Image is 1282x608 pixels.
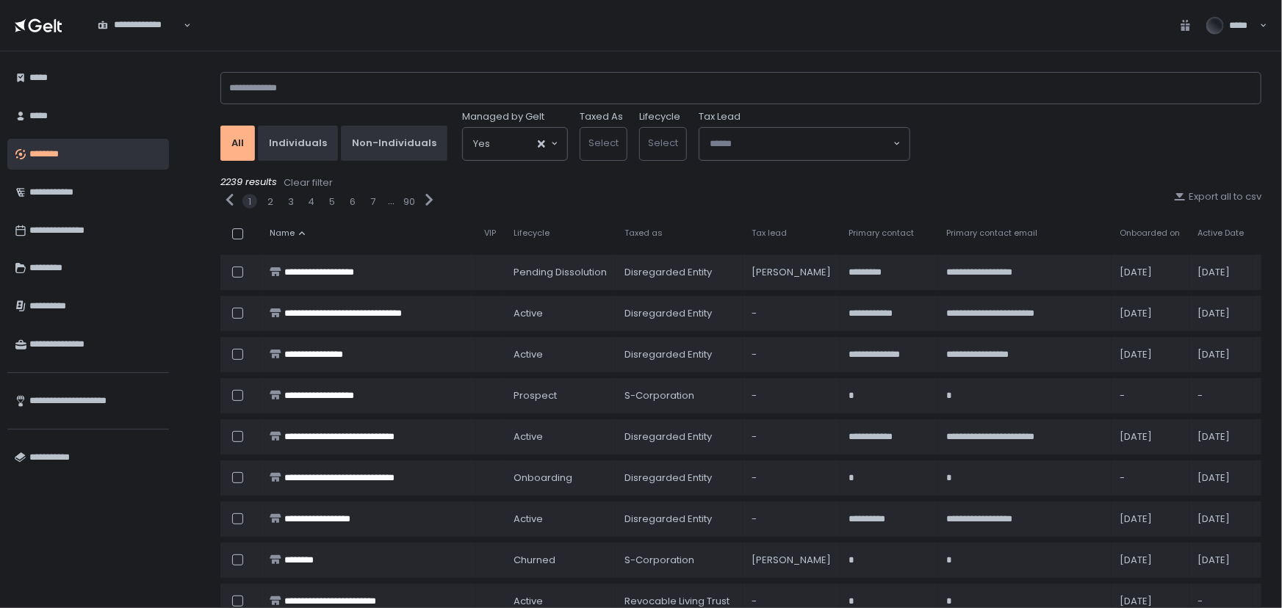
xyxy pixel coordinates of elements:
span: Select [588,136,619,150]
button: 7 [371,195,376,209]
span: Lifecycle [514,228,550,239]
div: [DATE] [1120,266,1181,279]
div: [DATE] [1198,266,1245,279]
label: Taxed As [580,110,623,123]
div: [PERSON_NAME] [752,266,831,279]
button: 6 [350,195,356,209]
span: Active Date [1198,228,1245,239]
div: All [231,137,244,150]
div: Disregarded Entity [624,266,734,279]
input: Search for option [490,137,536,151]
span: pending Dissolution [514,266,607,279]
div: [DATE] [1120,430,1181,444]
div: Non-Individuals [352,137,436,150]
div: - [1198,389,1245,402]
div: Clear filter [284,176,333,189]
div: Revocable Living Trust [624,595,734,608]
div: Search for option [88,10,191,41]
div: - [752,307,831,320]
div: [DATE] [1198,348,1245,361]
div: [DATE] [1198,471,1245,485]
div: [DATE] [1120,554,1181,567]
span: Tax Lead [699,110,741,123]
div: S-Corporation [624,389,734,402]
button: Clear filter [283,175,334,190]
div: ... [388,195,395,208]
button: Clear Selected [538,140,545,148]
div: [DATE] [1120,513,1181,526]
span: Managed by Gelt [462,110,544,123]
span: Select [648,136,678,150]
span: Primary contact email [946,228,1037,239]
label: Lifecycle [639,110,680,123]
span: active [514,307,543,320]
button: All [220,126,255,161]
div: - [752,595,831,608]
input: Search for option [98,32,182,46]
span: active [514,430,543,444]
div: - [1120,389,1181,402]
div: S-Corporation [624,554,734,567]
div: [DATE] [1198,513,1245,526]
div: [DATE] [1120,595,1181,608]
div: [DATE] [1198,307,1245,320]
div: Disregarded Entity [624,513,734,526]
div: [DATE] [1198,430,1245,444]
span: churned [514,554,555,567]
div: - [752,471,831,485]
button: 2 [267,195,273,209]
span: Primary contact [849,228,914,239]
div: - [1120,471,1181,485]
button: 90 [403,195,415,209]
div: - [752,430,831,444]
div: [DATE] [1198,554,1245,567]
div: Individuals [269,137,327,150]
div: Search for option [463,128,567,160]
div: - [752,389,831,402]
button: Individuals [258,126,338,161]
span: active [514,595,543,608]
button: Export all to csv [1174,190,1261,203]
span: Yes [473,137,490,151]
div: [DATE] [1120,307,1181,320]
span: VIP [484,228,496,239]
div: [DATE] [1120,348,1181,361]
div: - [1198,595,1245,608]
div: - [752,348,831,361]
button: 3 [288,195,294,209]
div: 2239 results [220,175,1261,190]
div: Search for option [699,128,910,160]
div: [PERSON_NAME] [752,554,831,567]
div: Disregarded Entity [624,430,734,444]
button: 4 [309,195,315,209]
div: Disregarded Entity [624,471,734,485]
span: Name [270,228,295,239]
input: Search for option [710,137,892,151]
span: onboarding [514,471,572,485]
span: prospect [514,389,557,402]
span: active [514,348,543,361]
div: Disregarded Entity [624,307,734,320]
button: Non-Individuals [341,126,447,161]
span: Taxed as [624,228,663,239]
button: 5 [329,195,335,209]
div: Disregarded Entity [624,348,734,361]
span: Onboarded on [1120,228,1181,239]
span: active [514,513,543,526]
span: Tax lead [752,228,787,239]
button: 1 [248,195,251,209]
div: - [752,513,831,526]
